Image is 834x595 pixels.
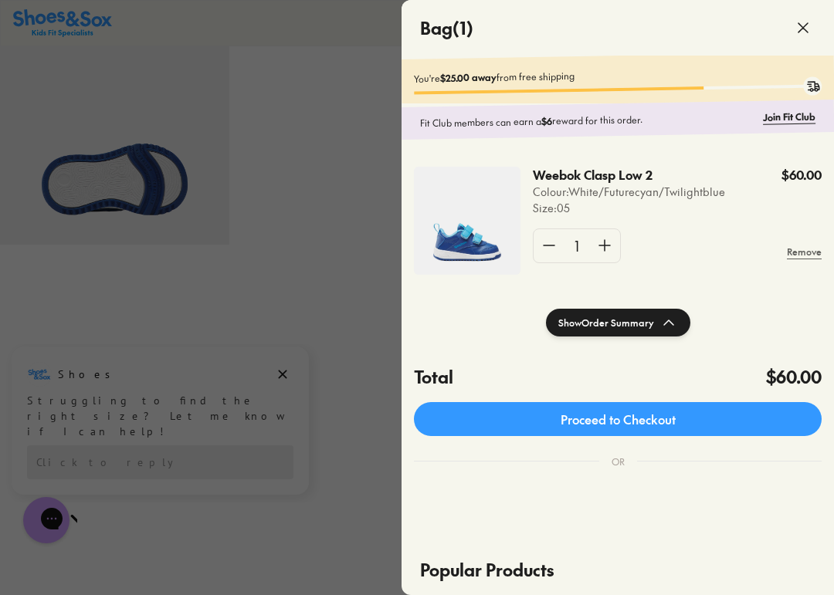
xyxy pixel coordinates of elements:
[781,167,822,184] p: $60.00
[27,18,52,42] img: Shoes logo
[414,364,453,390] h4: Total
[27,49,293,95] div: Struggling to find the right size? Let me know if I can help!
[12,18,309,95] div: Message from Shoes. Struggling to find the right size? Let me know if I can help!
[533,200,725,216] p: Size : 05
[533,184,725,200] p: Colour: White/Futurecyan/Twilightblue
[58,22,119,38] h3: Shoes
[420,545,815,595] p: Popular Products
[564,229,589,262] div: 1
[440,71,497,84] b: $25.00 away
[541,114,552,127] b: $6
[546,309,690,336] button: ShowOrder Summary
[414,167,520,275] img: 4-554029.jpg
[420,15,473,41] h4: Bag ( 1 )
[8,5,54,52] button: Close gorgias live chat
[763,110,815,124] a: Join Fit Club
[414,64,822,85] p: You're from free shipping
[27,101,293,135] div: Reply to the campaigns
[420,110,757,130] p: Fit Club members can earn a reward for this order.
[414,499,822,541] iframe: PayPal-paypal
[272,19,293,41] button: Dismiss campaign
[766,364,822,390] h4: $60.00
[12,2,309,150] div: Campaign message
[599,442,637,481] div: OR
[533,167,687,184] p: Weebok Clasp Low 2
[414,402,822,436] a: Proceed to Checkout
